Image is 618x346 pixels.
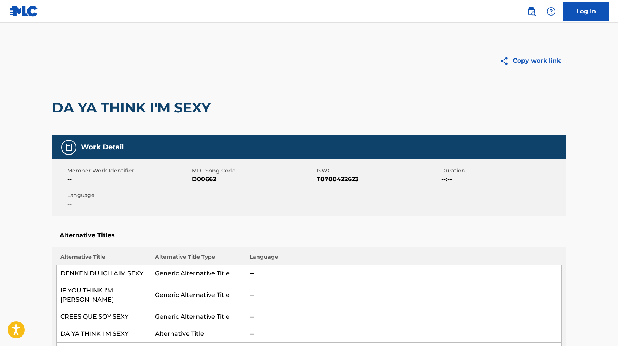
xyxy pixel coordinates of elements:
td: Alternative Title [151,325,246,343]
button: Copy work link [494,51,566,70]
span: MLC Song Code [192,167,315,175]
span: Duration [441,167,564,175]
td: DA YA THINK I'M SEXY [57,325,151,343]
span: Language [67,191,190,199]
td: IF YOU THINK I'M [PERSON_NAME] [57,282,151,308]
th: Language [246,253,562,265]
div: Help [544,4,559,19]
img: MLC Logo [9,6,38,17]
td: -- [246,282,562,308]
a: Public Search [524,4,539,19]
img: help [547,7,556,16]
iframe: Chat Widget [580,310,618,346]
td: CREES QUE SOY SEXY [57,308,151,325]
span: T0700422623 [317,175,439,184]
img: Copy work link [499,56,513,66]
img: search [527,7,536,16]
span: -- [67,175,190,184]
span: --:-- [441,175,564,184]
img: Work Detail [64,143,73,152]
td: Generic Alternative Title [151,308,246,325]
td: DENKEN DU ICH AIM SEXY [57,265,151,282]
span: -- [67,199,190,209]
span: D00662 [192,175,315,184]
th: Alternative Title [57,253,151,265]
h5: Work Detail [81,143,124,152]
th: Alternative Title Type [151,253,246,265]
span: Member Work Identifier [67,167,190,175]
td: Generic Alternative Title [151,282,246,308]
td: Generic Alternative Title [151,265,246,282]
a: Log In [563,2,609,21]
h5: Alternative Titles [60,232,558,239]
td: -- [246,265,562,282]
span: ISWC [317,167,439,175]
td: -- [246,308,562,325]
h2: DA YA THINK I'M SEXY [52,99,214,116]
td: -- [246,325,562,343]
